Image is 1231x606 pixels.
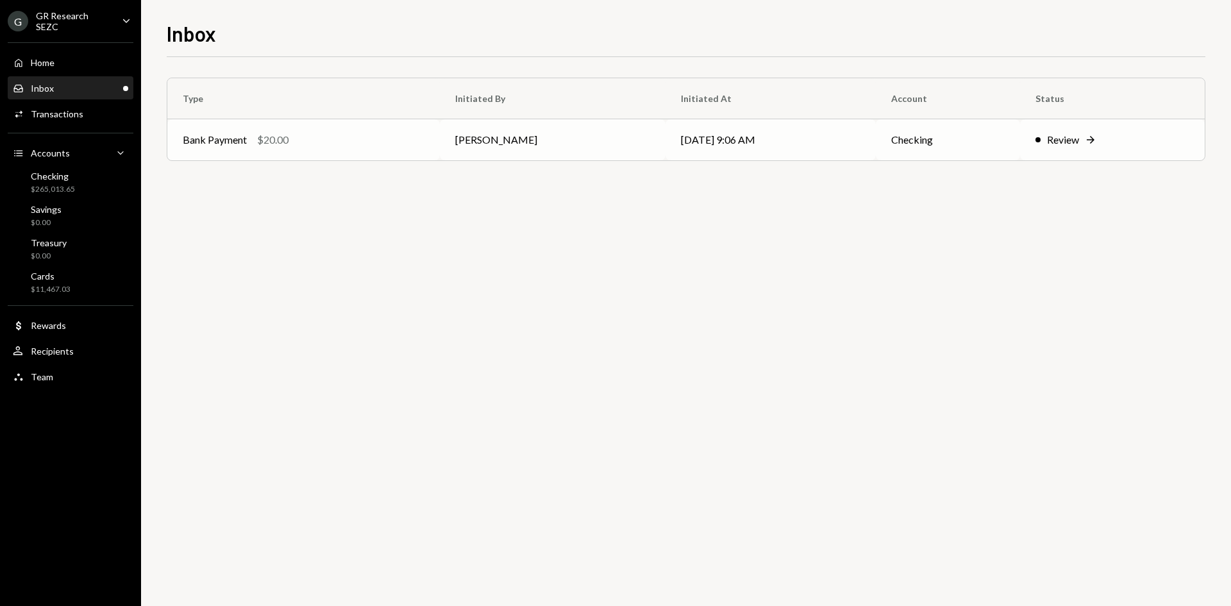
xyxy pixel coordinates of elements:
[666,119,876,160] td: [DATE] 9:06 AM
[31,284,71,295] div: $11,467.03
[8,76,133,99] a: Inbox
[876,119,1021,160] td: Checking
[31,171,75,181] div: Checking
[1020,78,1205,119] th: Status
[8,11,28,31] div: G
[31,346,74,357] div: Recipients
[31,57,54,68] div: Home
[31,204,62,215] div: Savings
[1047,132,1079,147] div: Review
[8,233,133,264] a: Treasury$0.00
[440,78,666,119] th: Initiated By
[8,200,133,231] a: Savings$0.00
[31,217,62,228] div: $0.00
[31,147,70,158] div: Accounts
[31,320,66,331] div: Rewards
[8,141,133,164] a: Accounts
[31,184,75,195] div: $265,013.65
[183,132,247,147] div: Bank Payment
[31,251,67,262] div: $0.00
[8,339,133,362] a: Recipients
[8,51,133,74] a: Home
[31,237,67,248] div: Treasury
[31,83,54,94] div: Inbox
[8,365,133,388] a: Team
[36,10,112,32] div: GR Research SEZC
[8,314,133,337] a: Rewards
[876,78,1021,119] th: Account
[31,371,53,382] div: Team
[8,167,133,198] a: Checking$265,013.65
[8,267,133,298] a: Cards$11,467.03
[167,21,216,46] h1: Inbox
[167,78,440,119] th: Type
[31,108,83,119] div: Transactions
[31,271,71,282] div: Cards
[257,132,289,147] div: $20.00
[440,119,666,160] td: [PERSON_NAME]
[8,102,133,125] a: Transactions
[666,78,876,119] th: Initiated At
